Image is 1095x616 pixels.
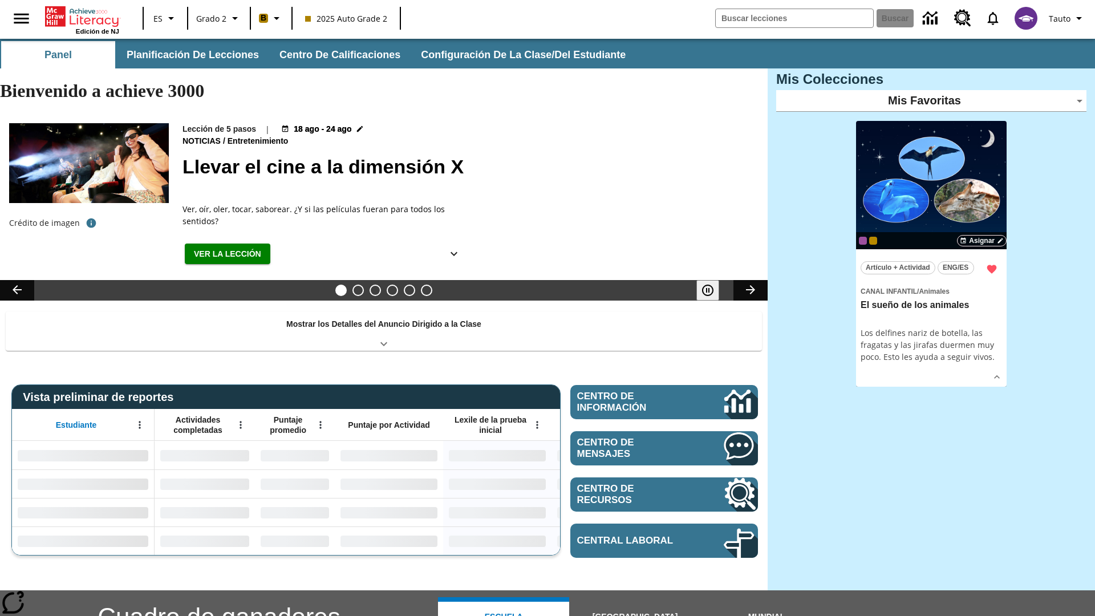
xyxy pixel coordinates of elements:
button: Grado: Grado 2, Elige un grado [192,8,246,29]
span: / [223,136,225,145]
div: Sin datos, [255,526,335,555]
h2: Llevar el cine a la dimensión X [182,152,754,181]
span: Vista preliminar de reportes [23,391,179,404]
button: Diapositiva 1 Llevar el cine a la dimensión X [335,285,347,296]
button: Crédito de foto: The Asahi Shimbun vía Getty Images [80,213,103,233]
p: Lección de 5 pasos [182,123,256,135]
button: Pausar [696,280,719,301]
button: Ver la lección [185,244,270,265]
button: Remover de Favoritas [982,259,1002,279]
img: avatar image [1015,7,1037,30]
div: Sin datos, [155,469,255,498]
span: Puntaje por Actividad [348,420,429,430]
button: Diapositiva 3 Modas que pasaron de moda [370,285,381,296]
button: Planificación de lecciones [117,41,268,68]
span: / [917,287,919,295]
div: Los delfines nariz de botella, las fragatas y las jirafas duermen muy poco. Esto les ayuda a segu... [861,327,1002,363]
div: Sin datos, [255,469,335,498]
span: Entretenimiento [228,135,291,148]
div: Portada [45,4,119,35]
button: Carrusel de lecciones, seguir [733,280,768,301]
button: Perfil/Configuración [1044,8,1090,29]
span: Artículo + Actividad [866,262,930,274]
img: El panel situado frente a los asientos rocía con agua nebulizada al feliz público en un cine equi... [9,123,169,203]
span: B [261,11,266,25]
div: Sin datos, [155,526,255,555]
span: Tauto [1049,13,1070,25]
span: 18 ago - 24 ago [294,123,351,135]
button: Boost El color de la clase es anaranjado claro. Cambiar el color de la clase. [254,8,288,29]
span: Centro de recursos [577,483,690,506]
a: Portada [45,5,119,28]
input: Buscar campo [716,9,873,27]
span: | [265,123,270,135]
span: Animales [919,287,949,295]
button: Diapositiva 4 ¿Los autos del futuro? [387,285,398,296]
span: Actividades completadas [160,415,236,435]
button: Diapositiva 2 ¿Lo quieres con papas fritas? [352,285,364,296]
button: Abrir menú [312,416,329,433]
div: Pausar [696,280,731,301]
h3: Mis Colecciones [776,71,1086,87]
div: lesson details [856,121,1007,387]
a: Centro de recursos, Se abrirá en una pestaña nueva. [570,477,758,512]
button: Configuración de la clase/del estudiante [412,41,635,68]
button: Abrir menú [529,416,546,433]
p: Mostrar los Detalles del Anuncio Dirigido a la Clase [286,318,481,330]
button: Diapositiva 5 ¿Cuál es la gran idea? [404,285,415,296]
div: Sin datos, [155,498,255,526]
a: Centro de información [570,385,758,419]
span: Lexile de la prueba inicial [449,415,532,435]
button: Asignar Elegir fechas [957,235,1007,246]
span: ENG/ES [943,262,968,274]
button: Centro de calificaciones [270,41,409,68]
div: Sin datos, [551,469,660,498]
div: Sin datos, [551,498,660,526]
h3: El sueño de los animales [861,299,1002,311]
div: New 2025 class [869,237,877,245]
button: Diapositiva 6 Una idea, mucho trabajo [421,285,432,296]
a: Centro de información [916,3,947,34]
span: Centro de información [577,391,685,414]
button: Ver más [988,368,1005,386]
div: Sin datos, [551,526,660,555]
div: Ver, oír, oler, tocar, saborear. ¿Y si las películas fueran para todos los sentidos? [182,203,468,227]
button: Abrir menú [232,416,249,433]
a: Notificaciones [978,3,1008,33]
a: Centro de mensajes [570,431,758,465]
button: Ver más [443,244,465,265]
div: Mis Favoritas [776,90,1086,112]
span: 2025 Auto Grade 2 [305,13,387,25]
button: Lenguaje: ES, Selecciona un idioma [147,8,184,29]
a: Centro de recursos, Se abrirá en una pestaña nueva. [947,3,978,34]
div: Sin datos, [255,441,335,469]
span: Edición de NJ [76,28,119,35]
span: Central laboral [577,535,690,546]
button: 18 ago - 24 ago Elegir fechas [279,123,366,135]
div: OL 2025 Auto Grade 3 [859,237,867,245]
div: Sin datos, [255,498,335,526]
span: Asignar [969,236,995,246]
span: Centro de mensajes [577,437,690,460]
span: Estudiante [56,420,97,430]
div: Sin datos, [155,441,255,469]
span: Grado 2 [196,13,226,25]
button: Abrir menú [131,416,148,433]
button: Panel [1,41,115,68]
div: Mostrar los Detalles del Anuncio Dirigido a la Clase [6,311,762,351]
span: Canal Infantil [861,287,917,295]
span: Tema: Canal Infantil/Animales [861,285,1002,297]
p: Crédito de imagen [9,217,80,229]
button: Artículo + Actividad [861,261,935,274]
span: Puntaje promedio [261,415,315,435]
div: Sin datos, [551,441,660,469]
span: ES [153,13,163,25]
span: Noticias [182,135,223,148]
button: Abrir el menú lateral [5,2,38,35]
button: Escoja un nuevo avatar [1008,3,1044,33]
a: Central laboral [570,524,758,558]
button: ENG/ES [938,261,974,274]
